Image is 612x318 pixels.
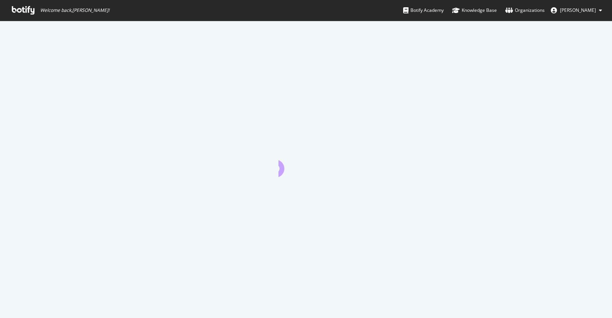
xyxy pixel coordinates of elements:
div: animation [278,149,334,177]
div: Knowledge Base [452,6,497,14]
div: Botify Academy [403,6,444,14]
span: Welcome back, [PERSON_NAME] ! [40,7,109,13]
div: Organizations [505,6,545,14]
button: [PERSON_NAME] [545,4,608,16]
span: Sandra Lukijanec [560,7,596,13]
